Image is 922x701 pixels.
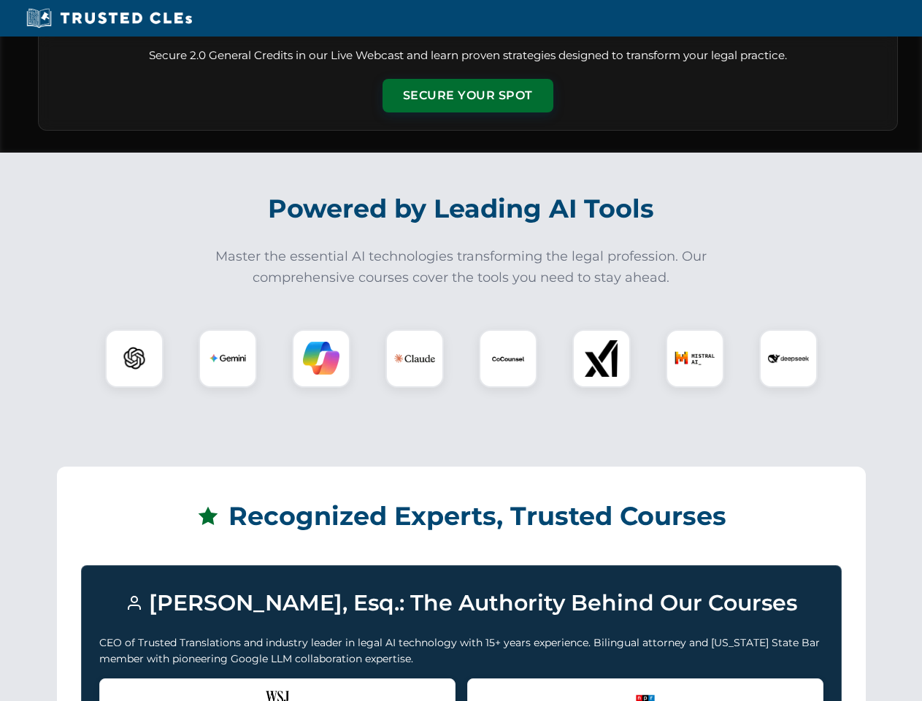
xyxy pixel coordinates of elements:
div: CoCounsel [479,329,537,388]
p: Master the essential AI technologies transforming the legal profession. Our comprehensive courses... [206,246,717,288]
div: ChatGPT [105,329,164,388]
div: Mistral AI [666,329,724,388]
h3: [PERSON_NAME], Esq.: The Authority Behind Our Courses [99,583,823,623]
p: Secure 2.0 General Credits in our Live Webcast and learn proven strategies designed to transform ... [56,47,880,64]
img: Gemini Logo [210,340,246,377]
img: CoCounsel Logo [490,340,526,377]
img: xAI Logo [583,340,620,377]
div: Copilot [292,329,350,388]
img: Mistral AI Logo [675,338,715,379]
img: Copilot Logo [303,340,339,377]
div: Gemini [199,329,257,388]
h2: Recognized Experts, Trusted Courses [81,491,842,542]
img: DeepSeek Logo [768,338,809,379]
div: DeepSeek [759,329,818,388]
button: Secure Your Spot [383,79,553,112]
img: Claude Logo [394,338,435,379]
img: Trusted CLEs [22,7,196,29]
div: xAI [572,329,631,388]
div: Claude [385,329,444,388]
h2: Powered by Leading AI Tools [57,183,866,234]
img: ChatGPT Logo [113,337,155,380]
p: CEO of Trusted Translations and industry leader in legal AI technology with 15+ years experience.... [99,635,823,667]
